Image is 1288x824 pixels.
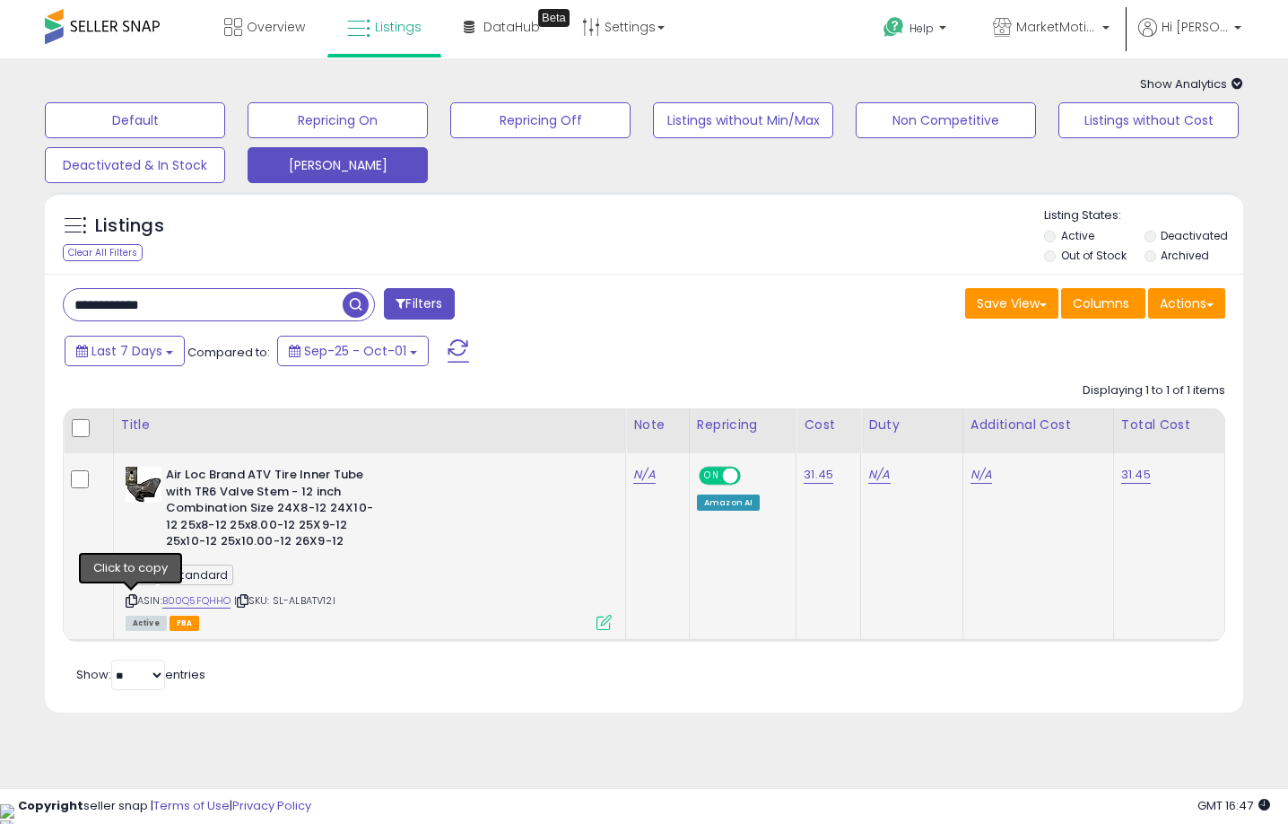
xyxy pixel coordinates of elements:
[121,416,619,434] div: Title
[277,336,429,366] button: Sep-25 - Oct-01
[162,593,231,609] a: B00Q5FQHHO
[126,467,613,628] div: ASIN:
[234,593,335,608] span: | SKU: SL-ALBATV12I
[187,344,270,361] span: Compared to:
[304,342,406,360] span: Sep-25 - Oct-01
[804,466,833,484] a: 31.45
[697,495,760,511] div: Amazon AI
[738,469,767,484] span: OFF
[91,342,162,360] span: Last 7 Days
[1148,288,1225,319] button: Actions
[1058,102,1239,138] button: Listings without Cost
[45,147,225,183] button: Deactivated & In Stock
[65,336,185,366] button: Last 7 Days
[1044,207,1243,224] p: Listing States:
[1073,294,1129,312] span: Columns
[653,102,833,138] button: Listings without Min/Max
[856,102,1036,138] button: Non Competitive
[166,467,384,555] b: Air Loc Brand ATV Tire Inner Tube with TR6 Valve Stem - 12 inch Combination Size 24X8-12 24X10-12...
[76,666,205,683] span: Show: entries
[232,797,311,814] a: Privacy Policy
[1016,18,1097,36] span: MarketMotions
[633,466,655,484] a: N/A
[450,102,631,138] button: Repricing Off
[63,244,143,261] div: Clear All Filters
[861,408,963,453] th: CSV column name: cust_attr_1_Duty
[869,3,964,58] a: Help
[45,102,225,138] button: Default
[153,797,230,814] a: Terms of Use
[384,288,454,320] button: Filters
[126,616,167,631] span: All listings currently available for purchase on Amazon
[375,18,422,36] span: Listings
[1161,228,1228,243] label: Deactivated
[95,214,164,239] h5: Listings
[1083,382,1225,399] div: Displaying 1 to 1 of 1 items
[483,18,540,36] span: DataHub
[18,797,83,814] strong: Copyright
[170,616,200,631] span: FBA
[1162,18,1229,36] span: Hi [PERSON_NAME]
[248,102,428,138] button: Repricing On
[868,416,955,434] div: Duty
[1121,416,1217,434] div: Total Cost
[1061,288,1145,319] button: Columns
[1113,408,1224,453] th: CSV column name: cust_attr_3_Total Cost
[909,21,934,36] span: Help
[126,565,157,585] span: SL
[804,416,853,434] div: Cost
[970,416,1106,434] div: Additional Cost
[883,16,905,39] i: Get Help
[970,466,992,484] a: N/A
[159,565,233,585] span: Standard
[633,416,682,434] div: Note
[1140,75,1243,92] span: Show Analytics
[965,288,1058,319] button: Save View
[126,467,161,503] img: 41J8ozhJWeL._SL40_.jpg
[1197,797,1270,814] span: 2025-10-9 16:47 GMT
[1061,228,1094,243] label: Active
[697,416,788,434] div: Repricing
[868,466,890,484] a: N/A
[1138,18,1241,58] a: Hi [PERSON_NAME]
[1161,248,1209,263] label: Archived
[1121,466,1151,484] a: 31.45
[701,469,723,484] span: ON
[1061,248,1127,263] label: Out of Stock
[247,18,305,36] span: Overview
[248,147,428,183] button: [PERSON_NAME]
[538,9,570,27] div: Tooltip anchor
